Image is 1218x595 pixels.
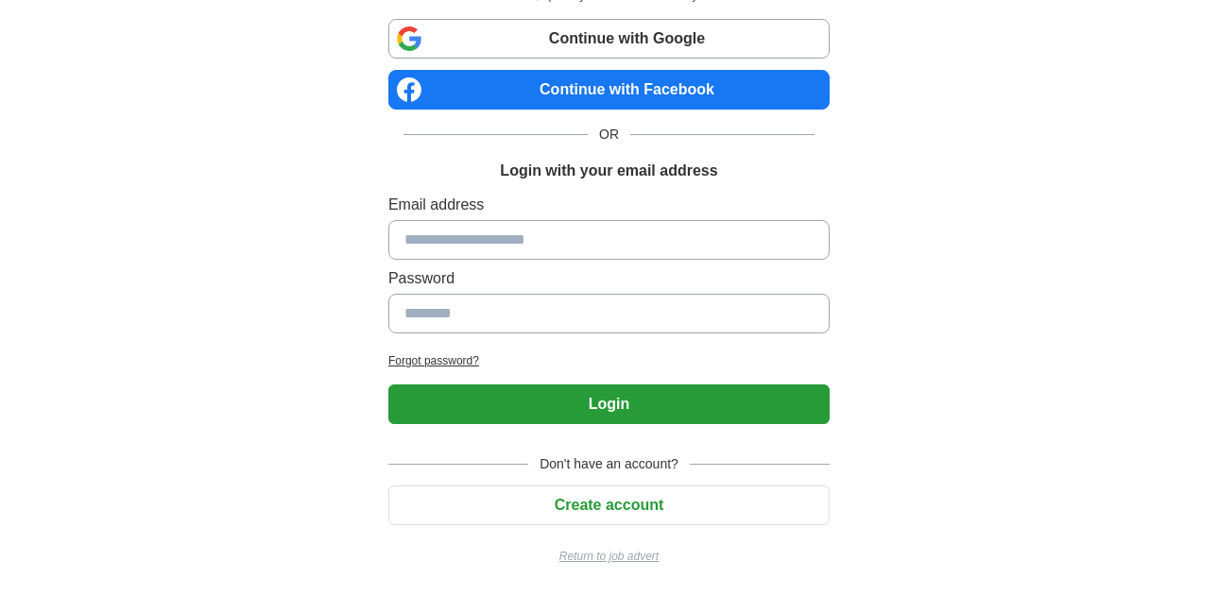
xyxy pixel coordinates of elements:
[388,384,830,424] button: Login
[388,548,830,565] a: Return to job advert
[588,125,630,144] span: OR
[388,19,830,59] a: Continue with Google
[388,497,830,513] a: Create account
[388,194,830,216] label: Email address
[388,267,830,290] label: Password
[388,70,830,110] a: Continue with Facebook
[500,160,717,182] h1: Login with your email address
[388,352,830,369] a: Forgot password?
[388,485,830,525] button: Create account
[528,454,690,474] span: Don't have an account?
